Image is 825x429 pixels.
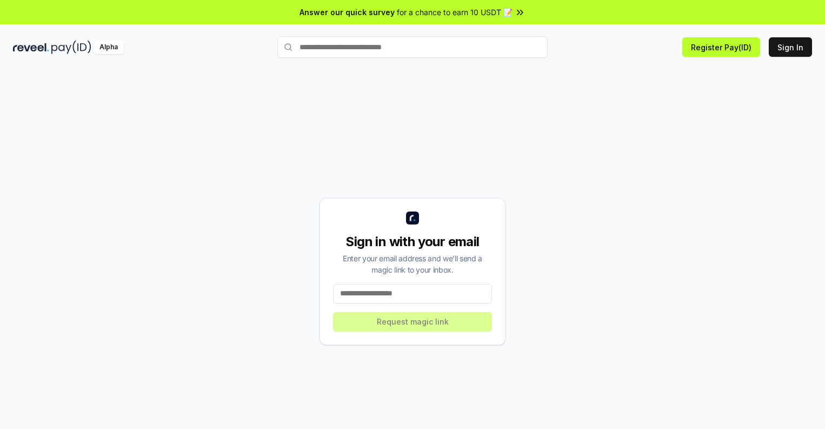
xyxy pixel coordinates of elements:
span: Answer our quick survey [300,6,395,18]
div: Sign in with your email [333,233,492,250]
img: logo_small [406,212,419,225]
button: Sign In [769,37,812,57]
button: Register Pay(ID) [682,37,760,57]
img: pay_id [51,41,91,54]
span: for a chance to earn 10 USDT 📝 [397,6,513,18]
div: Enter your email address and we’ll send a magic link to your inbox. [333,253,492,275]
div: Alpha [94,41,124,54]
img: reveel_dark [13,41,49,54]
